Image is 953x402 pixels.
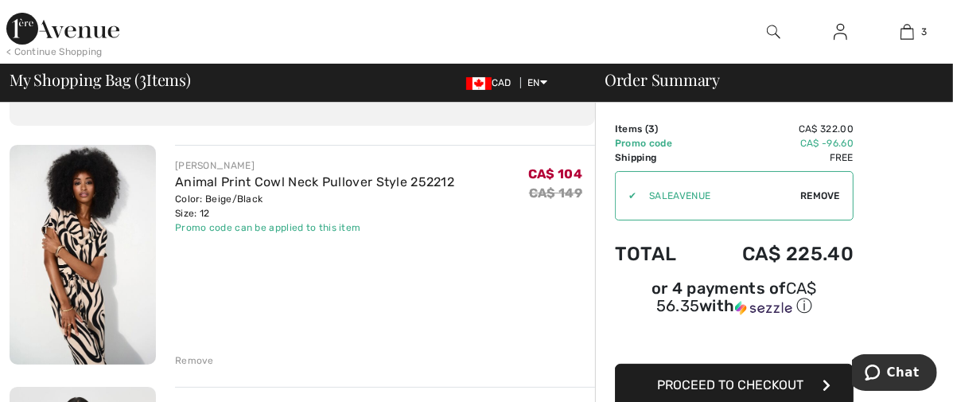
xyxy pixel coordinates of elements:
img: Canadian Dollar [466,77,492,90]
td: CA$ -96.60 [700,136,854,150]
div: or 4 payments of with [615,281,854,317]
span: CA$ 104 [528,166,582,181]
a: 3 [874,22,939,41]
td: CA$ 225.40 [700,227,854,281]
div: < Continue Shopping [6,45,103,59]
img: Sezzle [735,301,792,315]
td: Shipping [615,150,700,165]
div: ✔ [616,189,636,203]
img: 1ère Avenue [6,13,119,45]
div: [PERSON_NAME] [175,158,454,173]
span: My Shopping Bag ( Items) [10,72,191,88]
div: Order Summary [585,72,943,88]
span: 3 [139,68,146,88]
img: My Bag [900,22,914,41]
a: Sign In [821,22,860,42]
div: or 4 payments ofCA$ 56.35withSezzle Click to learn more about Sezzle [615,281,854,322]
td: CA$ 322.00 [700,122,854,136]
span: 3 [648,123,655,135]
a: Animal Print Cowl Neck Pullover Style 252212 [175,174,454,189]
div: Promo code can be applied to this item [175,221,454,235]
div: Remove [175,353,214,368]
div: Color: Beige/Black Size: 12 [175,192,454,221]
span: CAD [466,77,518,88]
span: EN [527,77,547,88]
span: Remove [800,189,840,203]
td: Items ( ) [615,122,700,136]
span: Proceed to Checkout [657,377,803,392]
span: CA$ 56.35 [656,279,817,315]
img: search the website [767,22,780,41]
input: Promo code [636,172,800,220]
td: Promo code [615,136,700,150]
img: My Info [834,22,847,41]
iframe: PayPal-paypal [615,322,854,358]
img: Animal Print Cowl Neck Pullover Style 252212 [10,145,156,365]
span: 3 [922,25,928,39]
td: Free [700,150,854,165]
td: Total [615,227,700,281]
s: CA$ 149 [529,185,582,201]
iframe: Opens a widget where you can chat to one of our agents [852,354,937,394]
